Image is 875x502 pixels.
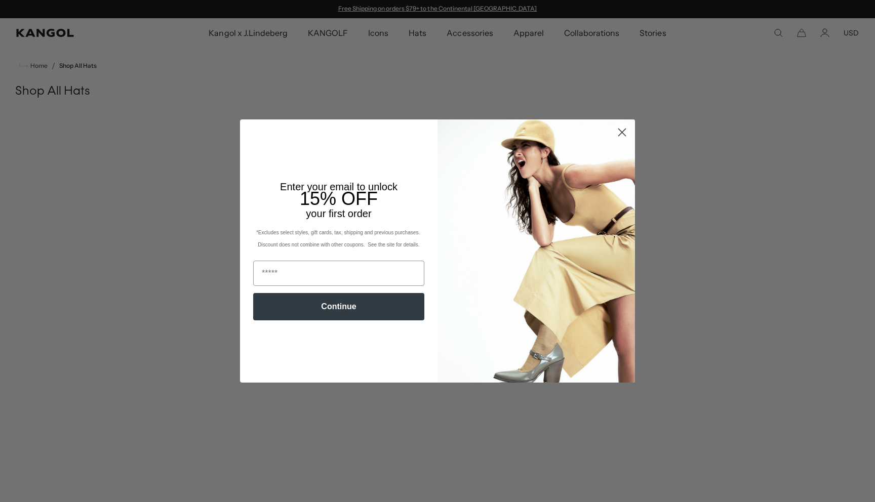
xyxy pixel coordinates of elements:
button: Continue [253,293,424,320]
span: 15% OFF [300,188,378,209]
img: 93be19ad-e773-4382-80b9-c9d740c9197f.jpeg [437,119,635,383]
span: Enter your email to unlock [280,181,397,192]
span: your first order [306,208,371,219]
span: *Excludes select styles, gift cards, tax, shipping and previous purchases. Discount does not comb... [256,230,421,247]
input: Email [253,261,424,286]
button: Close dialog [613,123,631,141]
